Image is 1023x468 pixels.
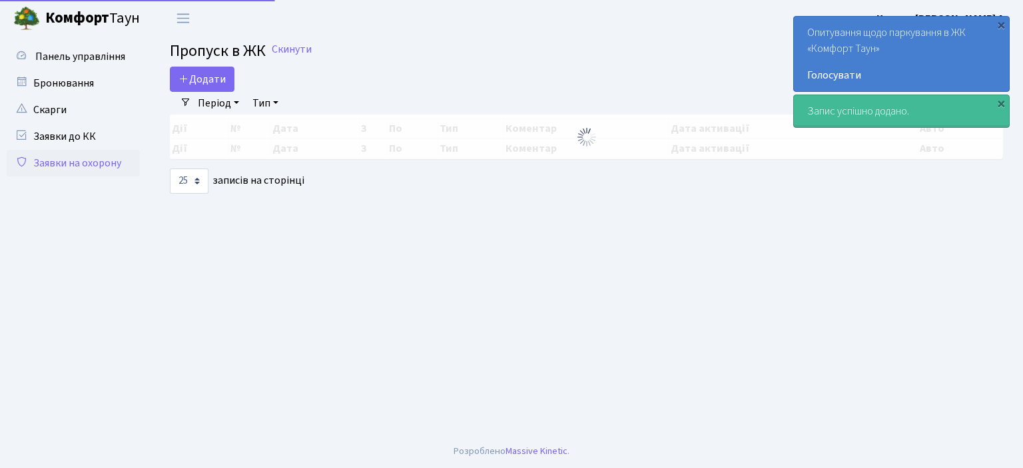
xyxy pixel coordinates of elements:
[7,123,140,150] a: Заявки до КК
[170,168,208,194] select: записів на сторінці
[454,444,569,459] div: Розроблено .
[178,72,226,87] span: Додати
[506,444,567,458] a: Massive Kinetic
[576,126,597,148] img: Обробка...
[7,43,140,70] a: Панель управління
[807,67,996,83] a: Голосувати
[794,95,1009,127] div: Запис успішно додано.
[170,39,266,63] span: Пропуск в ЖК
[7,150,140,176] a: Заявки на охорону
[45,7,109,29] b: Комфорт
[192,92,244,115] a: Період
[170,67,234,92] a: Додати
[167,7,200,29] button: Переключити навігацію
[35,49,125,64] span: Панель управління
[7,97,140,123] a: Скарги
[170,168,304,194] label: записів на сторінці
[794,17,1009,91] div: Опитування щодо паркування в ЖК «Комфорт Таун»
[13,5,40,32] img: logo.png
[45,7,140,30] span: Таун
[876,11,1007,27] a: Цитрус [PERSON_NAME] А.
[7,70,140,97] a: Бронювання
[272,43,312,56] a: Скинути
[994,18,1008,31] div: ×
[994,97,1008,110] div: ×
[247,92,284,115] a: Тип
[876,11,1007,26] b: Цитрус [PERSON_NAME] А.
